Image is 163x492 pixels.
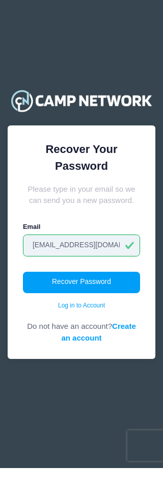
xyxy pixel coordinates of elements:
[23,334,140,368] div: Do not have an account?
[23,296,140,317] button: Recover Password
[23,208,140,230] div: Please type in your email so we can send you a new password.
[61,346,135,366] a: Create an account
[58,325,105,334] a: Log in to Account
[8,109,155,140] img: Camp Network
[23,246,40,255] label: Email
[23,165,140,198] div: Recover Your Password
